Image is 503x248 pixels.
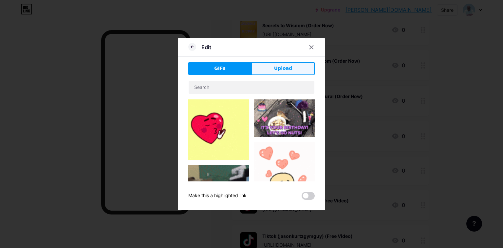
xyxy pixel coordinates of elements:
[189,81,314,94] input: Search
[201,43,211,51] div: Edit
[214,65,226,72] span: GIFs
[188,62,251,75] button: GIFs
[251,62,315,75] button: Upload
[188,165,249,241] img: Gihpy
[254,142,315,203] img: Gihpy
[188,192,247,200] div: Make this a highlighted link
[274,65,292,72] span: Upload
[254,99,315,137] img: Gihpy
[188,99,249,160] img: Gihpy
